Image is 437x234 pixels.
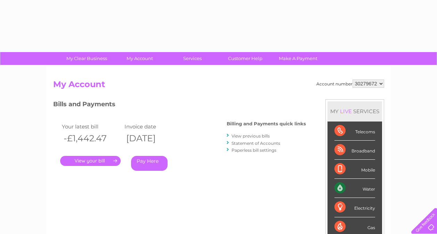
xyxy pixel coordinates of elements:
[53,99,306,111] h3: Bills and Payments
[217,52,274,65] a: Customer Help
[334,141,375,160] div: Broadband
[164,52,221,65] a: Services
[60,131,123,145] th: -£1,442.47
[316,80,384,88] div: Account number
[111,52,168,65] a: My Account
[334,179,375,198] div: Water
[53,80,384,93] h2: My Account
[334,122,375,141] div: Telecoms
[60,156,121,166] a: .
[60,122,123,131] td: Your latest bill
[123,131,185,145] th: [DATE]
[339,108,353,115] div: LIVE
[227,121,306,126] h4: Billing and Payments quick links
[232,148,276,153] a: Paperless bill settings
[123,122,185,131] td: Invoice date
[232,141,280,146] a: Statement of Accounts
[131,156,168,171] a: Pay Here
[232,133,270,139] a: View previous bills
[334,160,375,179] div: Mobile
[269,52,327,65] a: Make A Payment
[327,101,382,121] div: MY SERVICES
[334,198,375,217] div: Electricity
[58,52,115,65] a: My Clear Business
